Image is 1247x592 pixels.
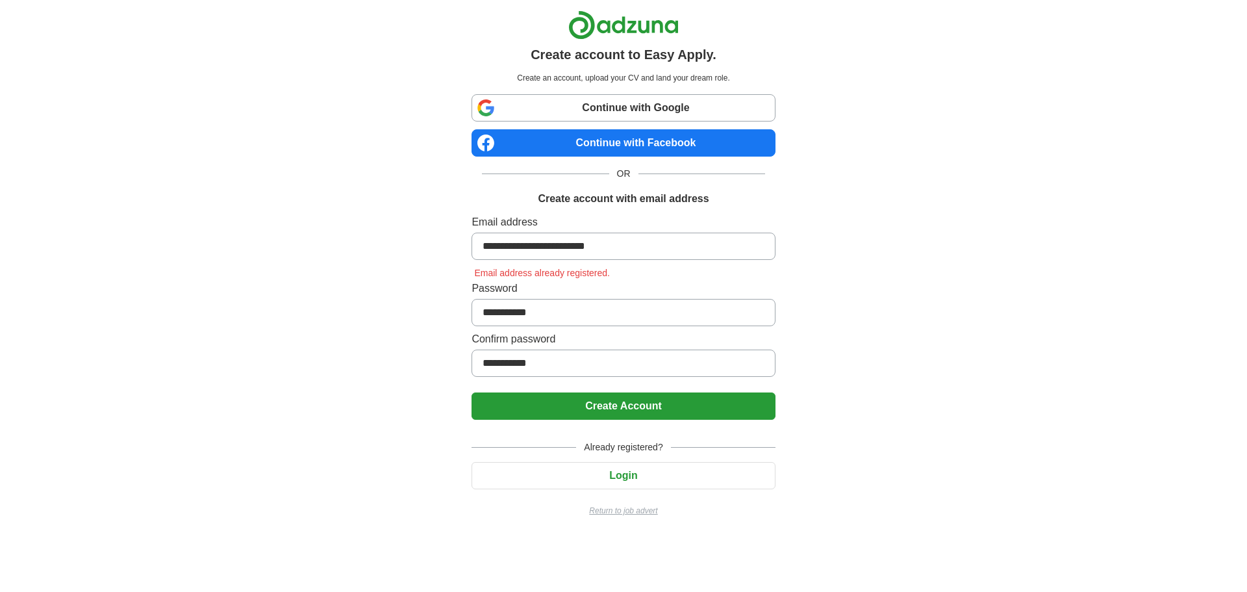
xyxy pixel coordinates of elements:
button: Create Account [472,393,775,420]
span: OR [609,167,638,181]
span: Email address already registered. [472,268,612,278]
label: Confirm password [472,331,775,347]
a: Return to job advert [472,505,775,517]
label: Password [472,281,775,296]
h1: Create account to Easy Apply. [531,45,716,64]
button: Login [472,462,775,489]
a: Continue with Facebook [472,129,775,157]
span: Already registered? [576,441,670,454]
img: Adzuna logo [568,10,679,40]
p: Create an account, upload your CV and land your dream role. [474,72,772,84]
a: Login [472,470,775,481]
a: Continue with Google [472,94,775,122]
label: Email address [472,214,775,230]
h1: Create account with email address [538,191,709,207]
